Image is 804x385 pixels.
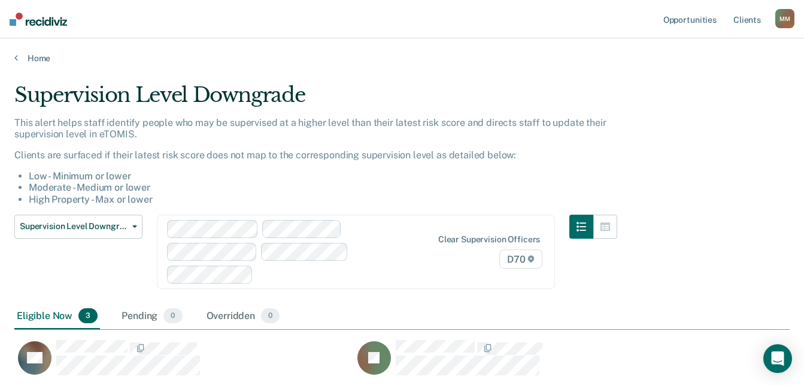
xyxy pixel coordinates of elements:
[14,149,617,161] p: Clients are surfaced if their latest risk score does not map to the corresponding supervision lev...
[14,117,617,140] p: This alert helps staff identify people who may be supervised at a higher level than their latest ...
[763,344,792,373] div: Open Intercom Messenger
[163,308,182,324] span: 0
[14,83,617,117] div: Supervision Level Downgrade
[261,308,280,324] span: 0
[499,249,542,269] span: D70
[204,303,283,330] div: Overridden0
[78,308,98,324] span: 3
[14,303,100,330] div: Eligible Now3
[775,9,794,28] div: M M
[14,53,790,64] a: Home
[14,215,142,239] button: Supervision Level Downgrade
[29,182,617,193] li: Moderate - Medium or lower
[20,221,128,231] span: Supervision Level Downgrade
[119,303,184,330] div: Pending0
[775,9,794,28] button: MM
[29,194,617,205] li: High Property - Max or lower
[29,170,617,182] li: Low - Minimum or lower
[10,13,67,26] img: Recidiviz
[438,234,540,245] div: Clear supervision officers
